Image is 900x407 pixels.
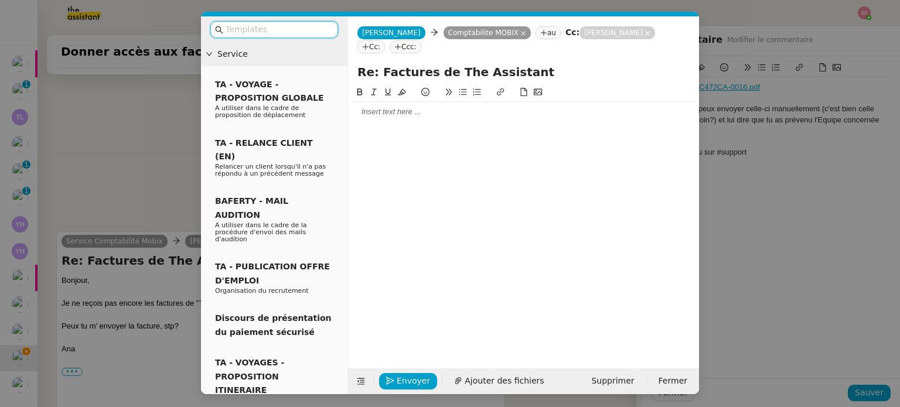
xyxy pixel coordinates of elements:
[362,29,421,37] span: [PERSON_NAME]
[447,373,551,389] button: Ajouter des fichiers
[215,358,284,395] span: TA - VOYAGES - PROPOSITION ITINERAIRE
[215,138,313,161] span: TA - RELANCE CLIENT (EN)
[536,26,561,39] nz-tag: au
[444,26,531,39] nz-tag: Comptabilite MOBIX
[201,43,347,66] div: Service
[379,373,437,389] button: Envoyer
[226,23,331,36] input: Templates
[215,163,326,177] span: Relancer un client lorsqu'il n'a pas répondu à un précédent message
[565,28,579,37] strong: Cc:
[357,40,385,53] nz-tag: Cc:
[584,373,641,389] button: Supprimer
[357,63,690,81] input: Subject
[465,374,544,388] span: Ajouter des fichiers
[215,80,323,102] span: TA - VOYAGE - PROPOSITION GLOBALE
[397,374,430,388] span: Envoyer
[215,313,332,336] span: Discours de présentation du paiement sécurisé
[579,26,655,39] nz-tag: [PERSON_NAME]
[215,287,309,295] span: Organisation du recrutement
[652,373,694,389] button: Fermer
[217,47,343,61] span: Service
[215,262,330,285] span: TA - PUBLICATION OFFRE D'EMPLOI
[215,221,307,243] span: A utiliser dans le cadre de la procédure d'envoi des mails d'audition
[390,40,421,53] nz-tag: Ccc:
[591,374,634,388] span: Supprimer
[215,196,288,219] span: BAFERTY - MAIL AUDITION
[659,374,687,388] span: Fermer
[215,104,305,119] span: A utiliser dans le cadre de proposition de déplacement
